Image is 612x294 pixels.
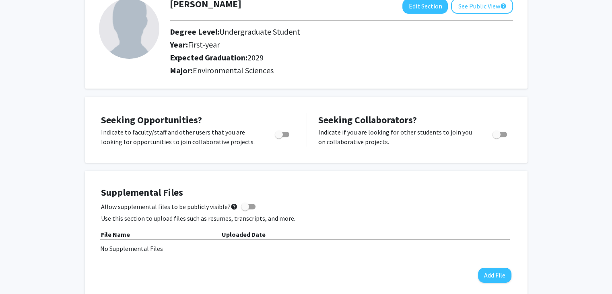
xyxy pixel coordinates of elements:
[318,114,417,126] span: Seeking Collaborators?
[170,53,468,62] h2: Expected Graduation:
[188,39,220,50] span: First-year
[219,27,300,37] span: Undergraduate Student
[170,40,468,50] h2: Year:
[500,1,506,11] mat-icon: help
[489,127,511,139] div: Toggle
[101,187,511,199] h4: Supplemental Files
[101,202,238,211] span: Allow supplemental files to be publicly visible?
[272,127,294,139] div: Toggle
[478,268,511,283] button: Add File
[6,258,34,288] iframe: Chat
[193,65,274,75] span: Environmental Sciences
[100,244,512,253] div: No Supplemental Files
[170,66,513,75] h2: Major:
[170,27,468,37] h2: Degree Level:
[101,213,511,223] p: Use this section to upload files such as resumes, transcripts, and more.
[101,114,202,126] span: Seeking Opportunities?
[222,230,266,238] b: Uploaded Date
[247,52,264,62] span: 2029
[231,202,238,211] mat-icon: help
[101,230,130,238] b: File Name
[318,127,477,147] p: Indicate if you are looking for other students to join you on collaborative projects.
[101,127,260,147] p: Indicate to faculty/staff and other users that you are looking for opportunities to join collabor...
